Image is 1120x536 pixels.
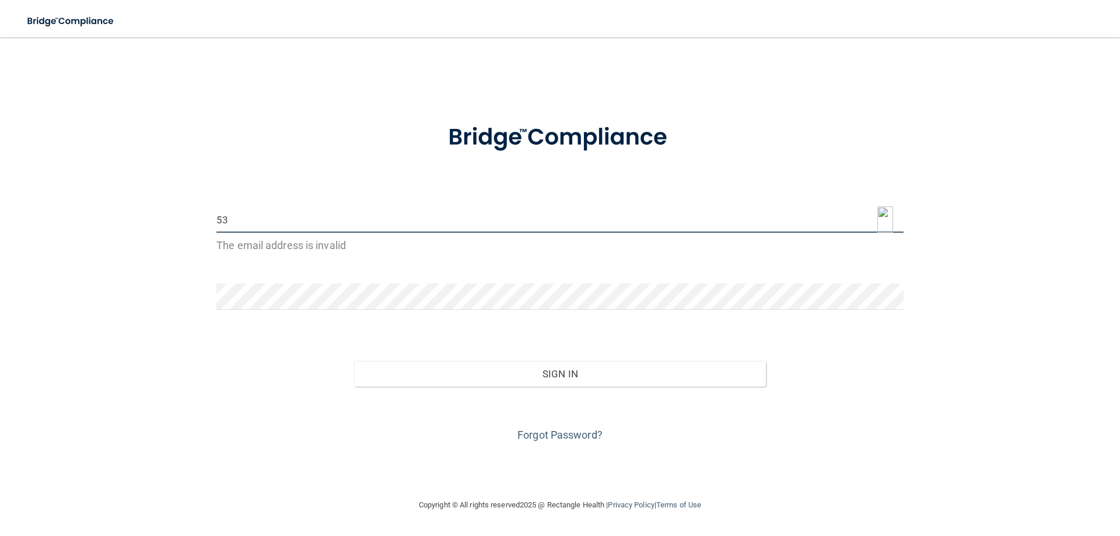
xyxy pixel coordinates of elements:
[517,429,603,441] a: Forgot Password?
[656,500,701,509] a: Terms of Use
[877,206,893,233] img: lock-icon.svg
[17,9,125,33] img: bridge_compliance_login_screen.278c3ca4.svg
[216,236,904,255] p: The email address is invalid
[354,361,766,387] button: Sign In
[608,500,654,509] a: Privacy Policy
[347,486,773,524] div: Copyright © All rights reserved 2025 @ Rectangle Health | |
[424,107,696,168] img: bridge_compliance_login_screen.278c3ca4.svg
[216,206,904,233] input: Email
